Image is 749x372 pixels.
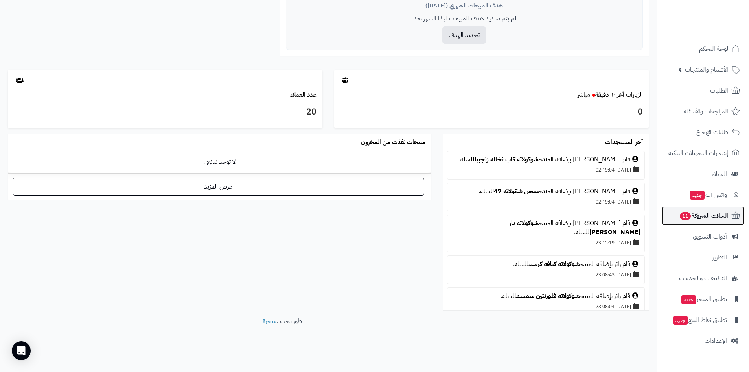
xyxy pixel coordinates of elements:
a: متجرة [263,316,277,326]
span: الإعدادات [705,335,727,346]
a: صحن شكولاتة 47 [494,187,539,196]
h3: آخر المستجدات [605,139,643,146]
a: تطبيق المتجرجديد [662,290,744,309]
p: لم يتم تحديد هدف للمبيعات لهذا الشهر بعد. [292,14,637,23]
div: قام زائر بإضافة المنتج للسلة. [451,292,640,301]
span: تطبيق نقاط البيع [672,315,727,326]
a: شوكولاته كنافه كرسبي [529,259,580,269]
a: العملاء [662,165,744,183]
span: الأقسام والمنتجات [685,64,728,75]
a: المراجعات والأسئلة [662,102,744,121]
span: التقارير [712,252,727,263]
div: قام [PERSON_NAME] بإضافة المنتج للسلة. [451,187,640,196]
small: مباشر [578,90,590,100]
span: جديد [690,191,705,200]
span: تطبيق المتجر [681,294,727,305]
h3: 20 [14,105,317,119]
a: شوكولاته بار [PERSON_NAME] [509,218,640,237]
span: المراجعات والأسئلة [684,106,728,117]
h3: منتجات نفذت من المخزون [361,139,425,146]
h3: 0 [340,105,643,119]
span: الطلبات [710,85,728,96]
a: لوحة التحكم [662,39,744,58]
a: أدوات التسويق [662,227,744,246]
a: الطلبات [662,81,744,100]
a: الإعدادات [662,331,744,350]
a: عرض المزيد [13,178,424,196]
div: [DATE] 23:15:19 [451,237,640,248]
span: 11 [680,212,691,220]
span: وآتس آب [689,189,727,200]
span: جديد [681,295,696,304]
a: تطبيق نقاط البيعجديد [662,311,744,329]
a: إشعارات التحويلات البنكية [662,144,744,163]
td: لا توجد نتائج ! [8,151,431,173]
a: الزيارات آخر ٦٠ دقيقةمباشر [578,90,643,100]
div: قام [PERSON_NAME] بإضافة المنتج للسلة. [451,219,640,237]
a: السلات المتروكة11 [662,206,744,225]
span: أدوات التسويق [693,231,727,242]
div: [DATE] 02:19:04 [451,164,640,175]
span: إشعارات التحويلات البنكية [668,148,728,159]
span: طلبات الإرجاع [696,127,728,138]
span: العملاء [712,168,727,180]
span: السلات المتروكة [679,210,728,221]
a: شوكولاتة كاب نخاله زنجبيل [475,155,539,164]
div: هدف المبيعات الشهري ([DATE]) [292,2,637,10]
a: عدد العملاء [290,90,317,100]
span: التطبيقات والخدمات [679,273,727,284]
div: [DATE] 02:19:04 [451,196,640,207]
div: قام [PERSON_NAME] بإضافة المنتج للسلة. [451,155,640,164]
a: التطبيقات والخدمات [662,269,744,288]
button: تحديد الهدف [442,26,486,44]
a: التقارير [662,248,744,267]
a: شوكولاته فلورنتين سمسم [516,291,580,301]
div: Open Intercom Messenger [12,341,31,360]
div: [DATE] 23:08:43 [451,269,640,280]
a: طلبات الإرجاع [662,123,744,142]
span: لوحة التحكم [699,43,728,54]
span: جديد [673,316,688,325]
div: قام زائر بإضافة المنتج للسلة. [451,260,640,269]
a: وآتس آبجديد [662,185,744,204]
div: [DATE] 23:08:04 [451,301,640,312]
